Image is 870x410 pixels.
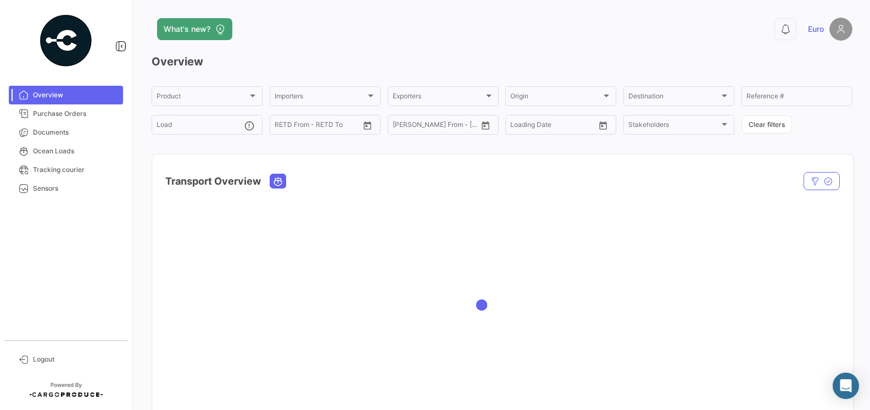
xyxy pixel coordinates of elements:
[510,123,526,130] input: From
[164,24,210,35] span: What's new?
[275,123,290,130] input: From
[33,184,119,193] span: Sensors
[298,123,338,130] input: To
[152,54,852,69] h3: Overview
[9,142,123,160] a: Ocean Loads
[33,90,119,100] span: Overview
[9,123,123,142] a: Documents
[9,160,123,179] a: Tracking courier
[165,174,261,189] h4: Transport Overview
[595,117,611,134] button: Open calendar
[833,373,859,399] div: Abrir Intercom Messenger
[157,94,248,102] span: Product
[416,123,456,130] input: To
[157,18,232,40] button: What's new?
[628,123,720,130] span: Stakeholders
[533,123,573,130] input: To
[9,179,123,198] a: Sensors
[741,115,792,134] button: Clear filters
[510,94,601,102] span: Origin
[628,94,720,102] span: Destination
[9,104,123,123] a: Purchase Orders
[270,174,286,188] button: Ocean
[829,18,852,41] img: placeholder-user.png
[33,354,119,364] span: Logout
[9,86,123,104] a: Overview
[33,146,119,156] span: Ocean Loads
[808,24,824,35] span: Euro
[393,94,484,102] span: Exporters
[359,117,376,134] button: Open calendar
[393,123,408,130] input: From
[33,165,119,175] span: Tracking courier
[33,109,119,119] span: Purchase Orders
[275,94,366,102] span: Importers
[38,13,93,68] img: powered-by.png
[33,128,119,137] span: Documents
[477,117,494,134] button: Open calendar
